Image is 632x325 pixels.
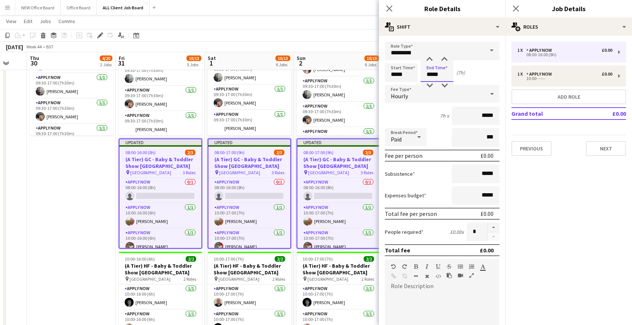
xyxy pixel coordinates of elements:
app-card-role: APPLY NOW1/110:00-16:00 (6h)[PERSON_NAME] [119,284,202,310]
div: 2 Jobs [100,62,112,67]
span: 08:00-17:00 (9h) [303,150,333,155]
span: 10/13 [186,55,201,61]
app-card-role: APPLY NOW1/110:00-17:00 (7h)[PERSON_NAME] [208,203,290,229]
span: 2 Roles [361,276,374,282]
app-job-card: 09:30-17:00 (7h30m)4/4(Tier) HF - Simply Christmas NEC4 RolesAPPLY NOW1/109:30-17:00 (7h30m)[PERS... [297,25,380,136]
app-card-role: APPLY NOW1/110:00-17:00 (7h)[PERSON_NAME] [297,284,380,310]
span: Thu [30,55,39,61]
app-card-role: APPLY NOW1/110:00-16:00 (6h)[PERSON_NAME] [119,229,201,254]
div: £0.00 [481,210,494,217]
span: 2 Roles [272,276,285,282]
button: Undo [391,264,396,270]
div: Total fee [385,246,410,254]
span: Comms [58,18,75,25]
button: Strikethrough [447,264,452,270]
span: 1 [207,59,216,67]
span: [GEOGRAPHIC_DATA] [219,170,260,175]
div: APPLY NOW [526,71,555,77]
app-job-card: 09:30-17:00 (7h30m)4/4(Tier) HF - Simply Christmas NEC4 RolesAPPLY NOW1/109:30-17:00 (7h30m)[PERS... [119,25,202,136]
app-card-role: APPLY NOW0/108:00-16:00 (8h) [208,178,290,203]
div: Roles [505,18,632,36]
button: Bold [413,264,418,270]
app-job-card: 09:30-17:00 (7h30m)4/4(Tier) HF - Simply Christmas NEC4 RolesAPPLY NOW1/109:30-17:00 (7h30m)[PERS... [30,25,113,136]
span: 10/15 [275,55,290,61]
span: 2/2 [364,256,374,262]
div: 1 x [517,48,526,53]
div: 10:00- --:-- [517,77,612,80]
h3: Job Details [505,4,632,13]
app-card-role: APPLY NOW1/110:00-17:00 (7h)[PERSON_NAME] [297,203,379,229]
app-card-role: APPLY NOW1/109:30-17:00 (7h30m)[PERSON_NAME] [30,99,113,124]
span: 2/3 [185,150,195,155]
td: Grand total [511,108,591,120]
span: Fri [119,55,125,61]
app-card-role: APPLY NOW1/109:30-17:00 (7h30m)[PERSON_NAME] [30,73,113,99]
div: 6 Jobs [365,62,379,67]
span: 08:00-17:00 (9h) [214,150,245,155]
div: APPLY NOW [526,48,555,53]
span: [GEOGRAPHIC_DATA] [308,170,349,175]
span: 2/2 [186,256,196,262]
span: 30 [29,59,39,67]
span: Paid [391,136,402,143]
span: Sat [208,55,216,61]
h3: (A Tier) HF - Baby & Toddler Show [GEOGRAPHIC_DATA] [297,262,380,276]
button: Insert video [458,273,463,278]
a: View [3,16,19,26]
a: Comms [55,16,78,26]
div: £0.00 [481,152,494,159]
button: Clear Formatting [424,273,430,279]
button: Text Color [480,264,485,270]
a: Edit [21,16,35,26]
div: £0.00 x [450,229,464,235]
div: Shift [379,18,505,36]
button: Unordered List [458,264,463,270]
div: [DATE] [6,43,23,51]
h3: (A Tier) GC - Baby & Toddler Show [GEOGRAPHIC_DATA] [119,156,201,169]
app-card-role: APPLY NOW0/108:00-16:00 (8h) [297,178,379,203]
app-card-role: APPLY NOW1/109:30-17:00 (7h30m) [297,127,380,153]
span: [GEOGRAPHIC_DATA] [130,276,170,282]
div: £0.00 [480,246,494,254]
div: Updated [208,139,290,145]
span: Sun [297,55,306,61]
button: Previous [511,141,552,156]
button: Redo [402,264,407,270]
span: 2 Roles [183,276,196,282]
td: £0.00 [591,108,626,120]
div: 6 Jobs [276,62,290,67]
button: Office Board [61,0,97,15]
div: (7h) [456,69,465,76]
label: People required [385,229,424,235]
app-job-card: Updated08:00-17:00 (9h)2/3(A Tier) GC - Baby & Toddler Show [GEOGRAPHIC_DATA] [GEOGRAPHIC_DATA]3 ... [208,138,291,249]
app-card-role: APPLY NOW1/109:30-17:00 (7h30m)[PERSON_NAME] [208,85,291,110]
div: Updated08:00-17:00 (9h)2/3(A Tier) GC - Baby & Toddler Show [GEOGRAPHIC_DATA] [GEOGRAPHIC_DATA]3 ... [297,138,380,249]
button: Italic [424,264,430,270]
button: Add role [511,89,626,104]
span: 3 Roles [272,170,284,175]
app-card-role: APPLY NOW1/109:30-17:00 (7h30m)[PERSON_NAME] [119,86,202,111]
span: 10:00-16:00 (6h) [125,256,155,262]
label: Expenses budget [385,192,426,199]
app-card-role: APPLY NOW1/110:00-17:00 (7h)[PERSON_NAME] [208,284,291,310]
div: 08:00-16:00 (8h) [517,53,612,57]
div: Updated [297,139,379,145]
app-card-role: APPLY NOW1/109:30-17:00 (7h30m)[PERSON_NAME] [119,61,202,86]
button: Ordered List [469,264,474,270]
span: 31 [118,59,125,67]
app-card-role: APPLY NOW1/110:00-17:00 (7h)[PERSON_NAME] [297,229,379,254]
div: Updated [119,139,201,145]
div: £0.00 [602,48,612,53]
app-card-role: APPLY NOW1/109:30-17:00 (7h30m) [30,124,113,149]
app-card-role: APPLY NOW1/109:30-17:00 (7h30m)[PERSON_NAME] [297,77,380,102]
div: 5 Jobs [187,62,201,67]
span: 08:00-16:00 (8h) [125,150,156,155]
button: Paste as plain text [447,273,452,278]
div: Updated08:00-16:00 (8h)2/3(A Tier) GC - Baby & Toddler Show [GEOGRAPHIC_DATA] [GEOGRAPHIC_DATA]3 ... [119,138,202,249]
span: Jobs [40,18,51,25]
a: Jobs [37,16,54,26]
span: 3 Roles [361,170,373,175]
button: Horizontal Line [413,273,418,279]
span: Week 44 [25,44,43,50]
